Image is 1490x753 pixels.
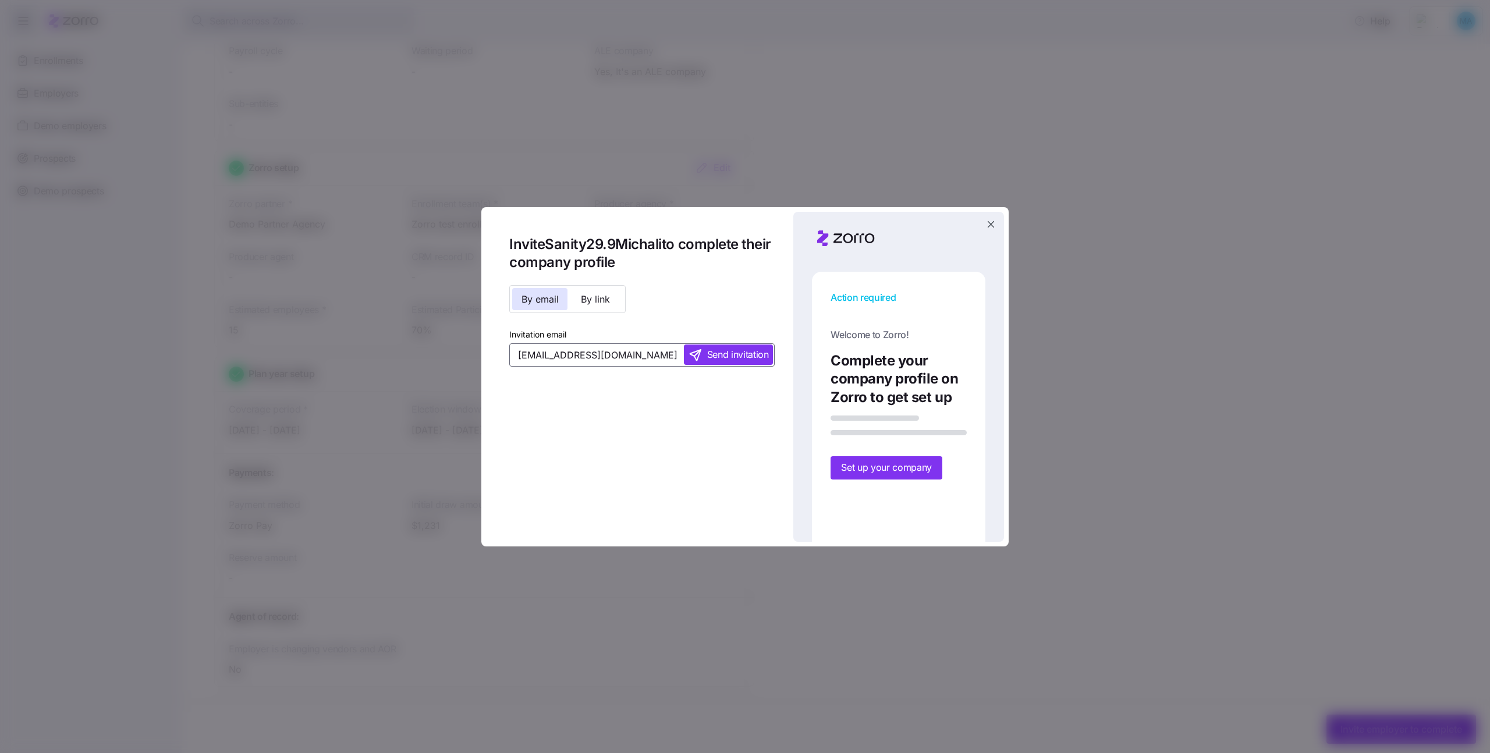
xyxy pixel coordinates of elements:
label: Invitation email [509,328,566,341]
span: Action required [831,290,967,305]
span: Welcome to Zorro! [831,328,967,342]
span: Send invitation [707,347,769,362]
span: By email [521,294,559,304]
span: By link [581,294,610,304]
button: Send invitation [684,344,773,365]
h1: Complete your company profile on Zorro to get set up [831,351,967,406]
h1: Invite Sanity29.9Michali to complete their company profile [509,235,775,271]
input: Add invitation email [509,343,775,367]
